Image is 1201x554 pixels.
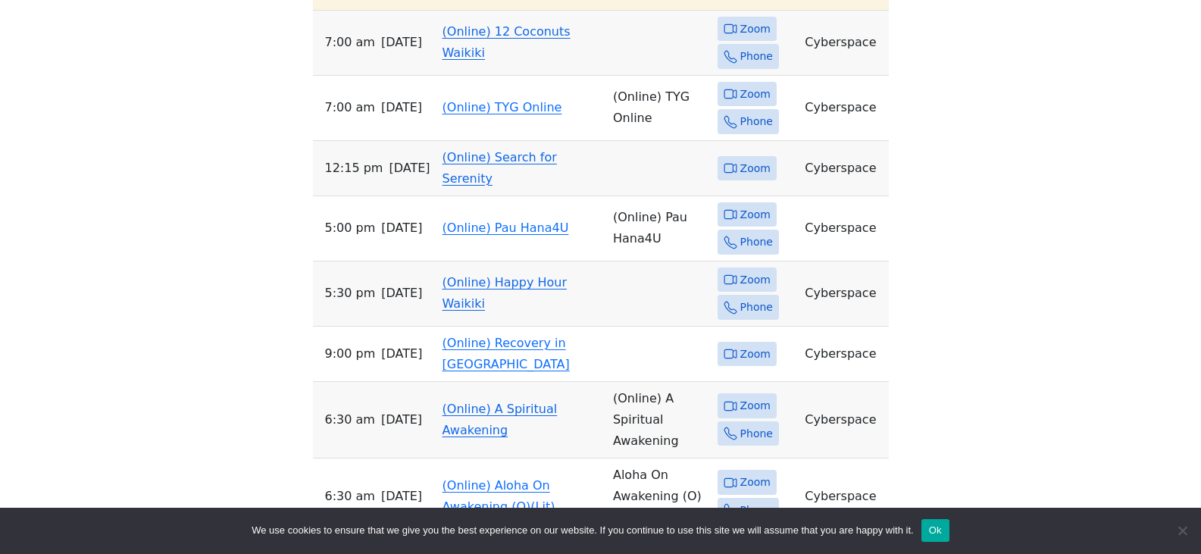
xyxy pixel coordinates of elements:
[799,141,888,196] td: Cyberspace
[740,298,773,317] span: Phone
[607,459,712,535] td: Aloha On Awakening (O) (Lit)
[443,150,557,186] a: (Online) Search for Serenity
[740,85,771,104] span: Zoom
[799,382,888,459] td: Cyberspace
[607,382,712,459] td: (Online) A Spiritual Awakening
[389,158,430,179] span: [DATE]
[740,20,771,39] span: Zoom
[325,486,375,507] span: 6:30 AM
[325,283,376,304] span: 5:30 PM
[252,523,913,538] span: We use cookies to ensure that we give you the best experience on our website. If you continue to ...
[740,396,771,415] span: Zoom
[740,205,771,224] span: Zoom
[443,336,570,371] a: (Online) Recovery in [GEOGRAPHIC_DATA]
[1174,523,1190,538] span: No
[381,409,422,430] span: [DATE]
[799,261,888,327] td: Cyberspace
[740,112,773,131] span: Phone
[740,345,771,364] span: Zoom
[325,218,376,239] span: 5:00 PM
[740,424,773,443] span: Phone
[443,402,558,437] a: (Online) A Spiritual Awakening
[799,459,888,535] td: Cyberspace
[607,196,712,261] td: (Online) Pau Hana4U
[443,24,571,60] a: (Online) 12 Coconuts Waikiki
[381,343,422,365] span: [DATE]
[740,501,773,520] span: Phone
[740,473,771,492] span: Zoom
[921,519,949,542] button: Ok
[799,11,888,76] td: Cyberspace
[799,196,888,261] td: Cyberspace
[381,283,422,304] span: [DATE]
[740,271,771,290] span: Zoom
[740,47,773,66] span: Phone
[740,159,771,178] span: Zoom
[799,327,888,382] td: Cyberspace
[381,32,422,53] span: [DATE]
[607,76,712,141] td: (Online) TYG Online
[381,97,422,118] span: [DATE]
[443,275,567,311] a: (Online) Happy Hour Waikiki
[740,233,773,252] span: Phone
[443,221,569,235] a: (Online) Pau Hana4U
[443,100,562,114] a: (Online) TYG Online
[381,486,422,507] span: [DATE]
[325,409,375,430] span: 6:30 AM
[325,158,383,179] span: 12:15 PM
[381,218,422,239] span: [DATE]
[443,478,555,514] a: (Online) Aloha On Awakening (O)(Lit)
[799,76,888,141] td: Cyberspace
[325,97,375,118] span: 7:00 AM
[325,343,376,365] span: 9:00 PM
[325,32,375,53] span: 7:00 AM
